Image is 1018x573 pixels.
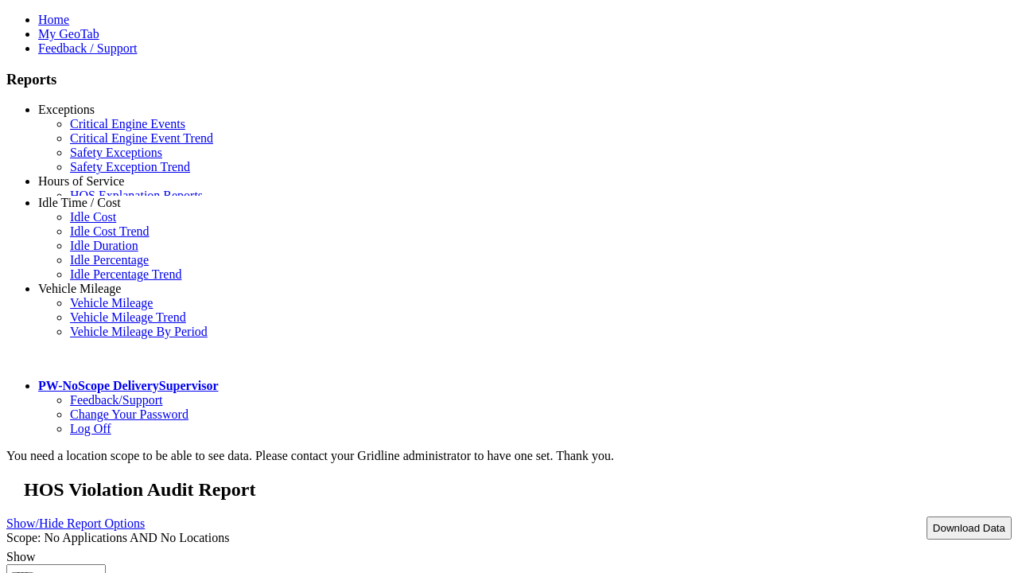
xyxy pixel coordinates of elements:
h3: Reports [6,71,1012,88]
a: Idle Duration [70,239,138,252]
a: Critical Engine Event Trend [70,131,213,145]
a: Home [38,13,69,26]
a: Idle Cost [70,210,116,224]
a: PW-NoScope DeliverySupervisor [38,379,218,392]
a: Change Your Password [70,407,188,421]
h2: HOS Violation Audit Report [24,479,1012,501]
a: Idle Time / Cost [38,196,121,209]
button: Download Data [927,516,1012,540]
a: My GeoTab [38,27,99,41]
a: Feedback / Support [38,41,137,55]
a: Safety Exception Trend [70,160,190,173]
a: Vehicle Mileage [70,296,153,310]
div: You need a location scope to be able to see data. Please contact your Gridline administrator to h... [6,449,1012,463]
a: Show/Hide Report Options [6,513,145,534]
span: Scope: No Applications AND No Locations [6,531,229,544]
a: Idle Cost Trend [70,224,150,238]
a: Vehicle Mileage Trend [70,310,186,324]
a: Log Off [70,422,111,435]
a: Idle Percentage [70,253,149,267]
a: Vehicle Mileage [38,282,121,295]
a: Hours of Service [38,174,124,188]
a: Feedback/Support [70,393,162,407]
label: Show [6,550,35,563]
a: Exceptions [38,103,95,116]
a: HOS Explanation Reports [70,189,203,202]
a: Idle Percentage Trend [70,267,181,281]
a: Vehicle Mileage By Period [70,325,208,338]
a: Safety Exceptions [70,146,162,159]
a: Critical Engine Events [70,117,185,131]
